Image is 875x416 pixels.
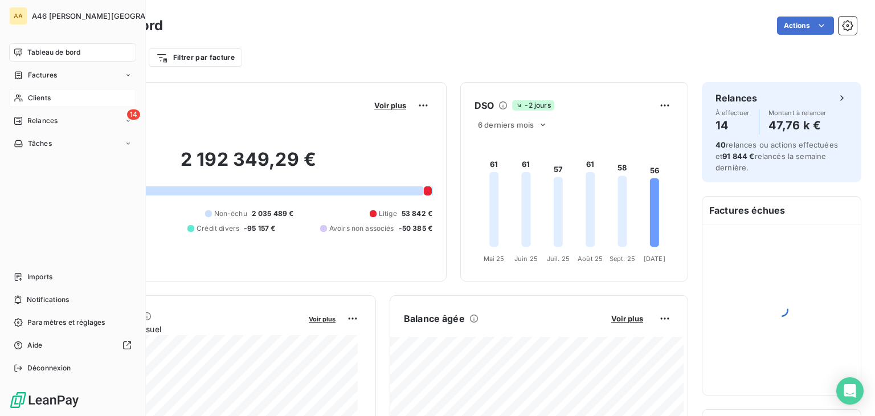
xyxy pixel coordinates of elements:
[9,336,136,354] a: Aide
[197,223,239,234] span: Crédit divers
[836,377,864,405] div: Open Intercom Messenger
[611,314,643,323] span: Voir plus
[608,313,647,324] button: Voir plus
[244,223,275,234] span: -95 157 €
[484,255,505,263] tspan: Mai 25
[404,312,465,325] h6: Balance âgée
[309,315,336,323] span: Voir plus
[214,209,247,219] span: Non-échu
[329,223,394,234] span: Avoirs non associés
[478,120,534,129] span: 6 derniers mois
[28,138,52,149] span: Tâches
[9,391,80,409] img: Logo LeanPay
[715,109,750,116] span: À effectuer
[305,313,339,324] button: Voir plus
[715,91,757,105] h6: Relances
[547,255,570,263] tspan: Juil. 25
[127,109,140,120] span: 14
[32,11,189,21] span: A46 [PERSON_NAME][GEOGRAPHIC_DATA]
[402,209,432,219] span: 53 842 €
[64,323,301,335] span: Chiffre d'affaires mensuel
[371,100,410,111] button: Voir plus
[777,17,834,35] button: Actions
[9,7,27,25] div: AA
[27,317,105,328] span: Paramètres et réglages
[27,363,71,373] span: Déconnexion
[578,255,603,263] tspan: Août 25
[644,255,665,263] tspan: [DATE]
[702,197,861,224] h6: Factures échues
[149,48,242,67] button: Filtrer par facture
[715,116,750,134] h4: 14
[379,209,397,219] span: Litige
[27,295,69,305] span: Notifications
[27,116,58,126] span: Relances
[28,70,57,80] span: Factures
[722,152,754,161] span: 91 844 €
[715,140,838,172] span: relances ou actions effectuées et relancés la semaine dernière.
[27,272,52,282] span: Imports
[514,255,538,263] tspan: Juin 25
[512,100,554,111] span: -2 jours
[768,116,827,134] h4: 47,76 k €
[27,47,80,58] span: Tableau de bord
[374,101,406,110] span: Voir plus
[27,340,43,350] span: Aide
[768,109,827,116] span: Montant à relancer
[252,209,294,219] span: 2 035 489 €
[399,223,432,234] span: -50 385 €
[28,93,51,103] span: Clients
[610,255,635,263] tspan: Sept. 25
[64,148,432,182] h2: 2 192 349,29 €
[715,140,726,149] span: 40
[475,99,494,112] h6: DSO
